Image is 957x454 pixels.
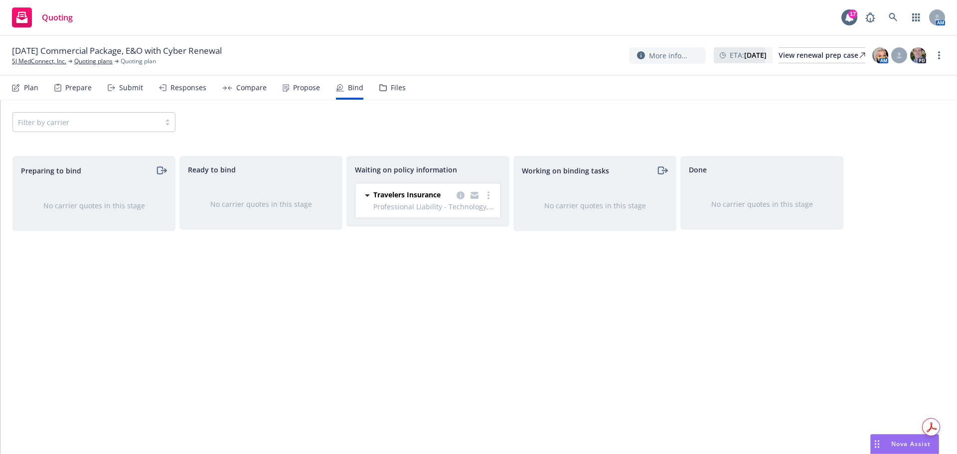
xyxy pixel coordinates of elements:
a: Search [883,7,903,27]
button: Nova Assist [870,434,939,454]
span: [DATE] Commercial Package, E&O with Cyber Renewal [12,45,222,57]
span: Professional Liability - Technology, Cyber Liability [373,201,494,212]
strong: [DATE] [744,50,767,60]
div: Submit [119,84,143,92]
div: No carrier quotes in this stage [530,200,660,211]
a: more [482,189,494,201]
a: SJ MedConnect, Inc. [12,57,66,66]
div: Files [391,84,406,92]
a: moveRight [656,164,668,176]
div: No carrier quotes in this stage [29,200,159,211]
a: Report a Bug [860,7,880,27]
span: Nova Assist [891,440,931,448]
span: Working on binding tasks [522,165,609,176]
a: View renewal prep case [779,47,865,63]
span: ETA : [730,50,767,60]
span: Travelers Insurance [373,189,441,200]
span: Waiting on policy information [355,164,457,175]
span: Preparing to bind [21,165,81,176]
span: Quoting plan [121,57,156,66]
a: copy logging email [469,189,480,201]
div: Prepare [65,84,92,92]
div: No carrier quotes in this stage [697,199,827,209]
a: Switch app [906,7,926,27]
div: 17 [848,9,857,18]
a: Quoting [8,3,77,31]
div: Drag to move [871,435,883,454]
a: moveRight [155,164,167,176]
span: Quoting [42,13,73,21]
a: Quoting plans [74,57,113,66]
img: photo [910,47,926,63]
a: copy logging email [455,189,467,201]
div: Plan [24,84,38,92]
span: Ready to bind [188,164,236,175]
div: Compare [236,84,267,92]
span: More info... [649,50,687,61]
div: Bind [348,84,363,92]
div: Responses [170,84,206,92]
div: View renewal prep case [779,48,865,63]
span: Done [689,164,707,175]
button: More info... [629,47,706,64]
div: No carrier quotes in this stage [196,199,326,209]
div: Propose [293,84,320,92]
img: photo [872,47,888,63]
a: more [933,49,945,61]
